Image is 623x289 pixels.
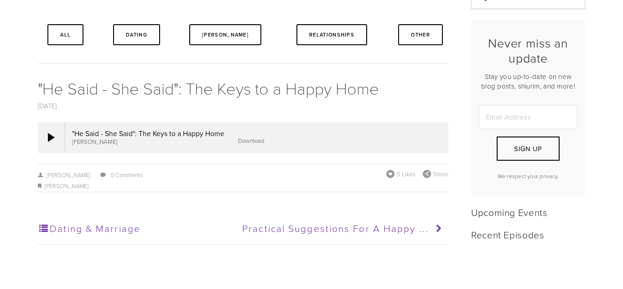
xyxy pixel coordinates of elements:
[423,170,448,178] div: Share
[479,72,577,91] p: Stay you up-to-date on new blog posts, shiurim, and more!
[479,105,577,129] input: Email Address
[497,137,560,161] button: Sign Up
[471,229,585,240] h2: Recent Episodes
[45,182,88,190] a: [PERSON_NAME]
[110,171,143,179] a: 0 Comments
[238,137,264,145] a: Download
[514,144,542,153] span: Sign Up
[38,171,90,179] a: [PERSON_NAME]
[242,221,429,235] span: Practical Suggestions for a Happy ...
[189,24,261,45] a: [PERSON_NAME]
[38,77,379,99] a: "He Said - She Said": The Keys to a Happy Home
[479,36,577,65] h2: Never miss an update
[398,24,443,45] a: Other
[479,172,577,180] p: We respect your privacy.
[296,24,367,45] a: Relationships
[471,206,585,218] h2: Upcoming Events
[47,24,83,45] a: All
[38,217,239,240] a: Dating & Marriage
[242,217,443,240] a: Practical Suggestions for a Happy ...
[90,171,99,179] span: /
[397,170,415,178] span: 5 Likes
[113,24,160,45] a: Dating
[38,101,57,110] a: [DATE]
